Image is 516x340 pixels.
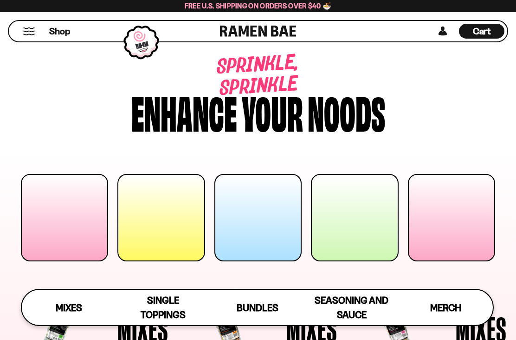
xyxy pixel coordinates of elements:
a: Mixes [22,290,116,325]
a: Shop [49,24,70,39]
a: Merch [399,290,493,325]
span: Free U.S. Shipping on Orders over $40 🍜 [185,1,332,10]
span: Mixes [56,302,82,313]
span: Merch [430,302,461,313]
div: Enhance [131,89,237,133]
div: noods [308,89,385,133]
span: Bundles [237,302,278,313]
div: your [242,89,303,133]
a: Single Toppings [116,290,210,325]
button: Mobile Menu Trigger [23,27,35,35]
a: Cart [459,21,504,41]
span: Seasoning and Sauce [315,294,388,320]
span: Shop [49,25,70,38]
span: Cart [473,26,491,37]
a: Bundles [210,290,304,325]
span: Single Toppings [141,294,186,320]
a: Seasoning and Sauce [304,290,399,325]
